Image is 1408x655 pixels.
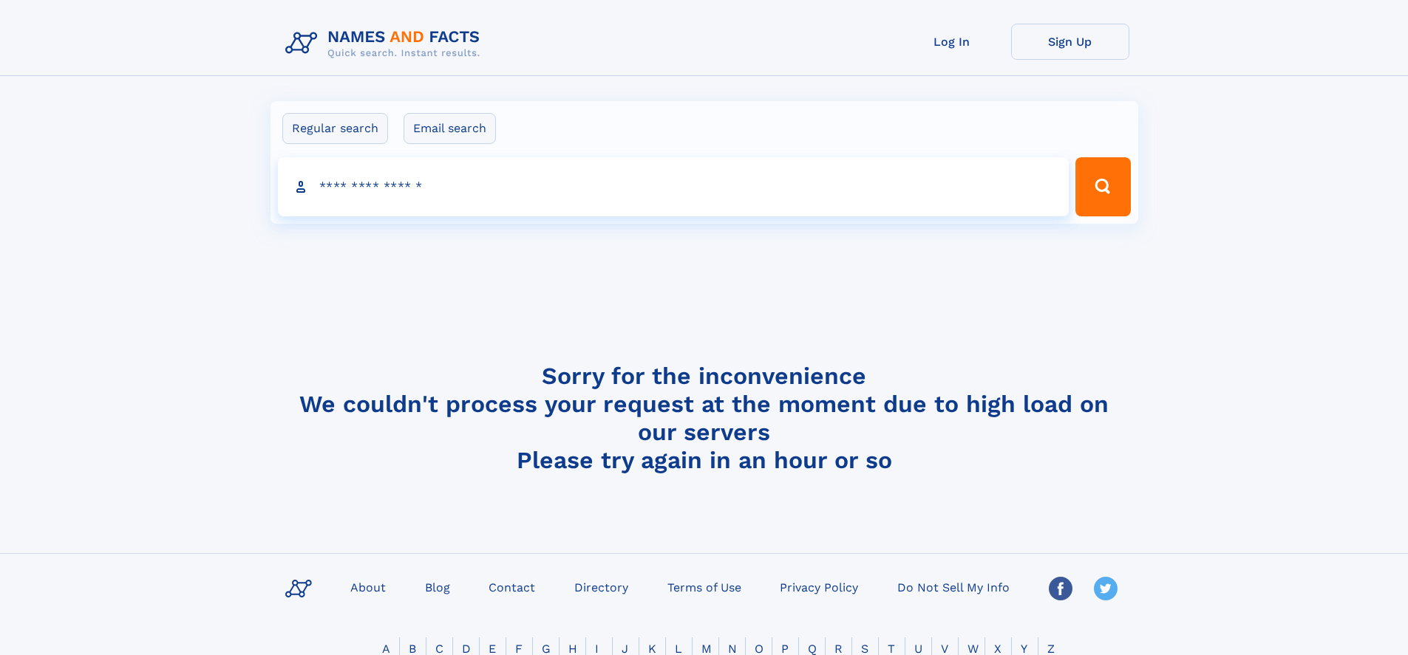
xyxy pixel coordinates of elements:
a: Terms of Use [662,576,747,597]
a: Blog [419,576,456,597]
img: Twitter [1094,577,1118,600]
label: Regular search [282,113,388,144]
a: About [344,576,392,597]
input: search input [278,157,1069,216]
button: Search Button [1075,157,1130,216]
img: Facebook [1049,577,1072,600]
label: Email search [404,113,496,144]
a: Do Not Sell My Info [891,576,1016,597]
a: Log In [893,24,1011,60]
a: Contact [483,576,541,597]
h4: Sorry for the inconvenience We couldn't process your request at the moment due to high load on ou... [279,362,1129,474]
a: Privacy Policy [774,576,864,597]
a: Directory [568,576,634,597]
img: Logo Names and Facts [279,24,492,64]
a: Sign Up [1011,24,1129,60]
